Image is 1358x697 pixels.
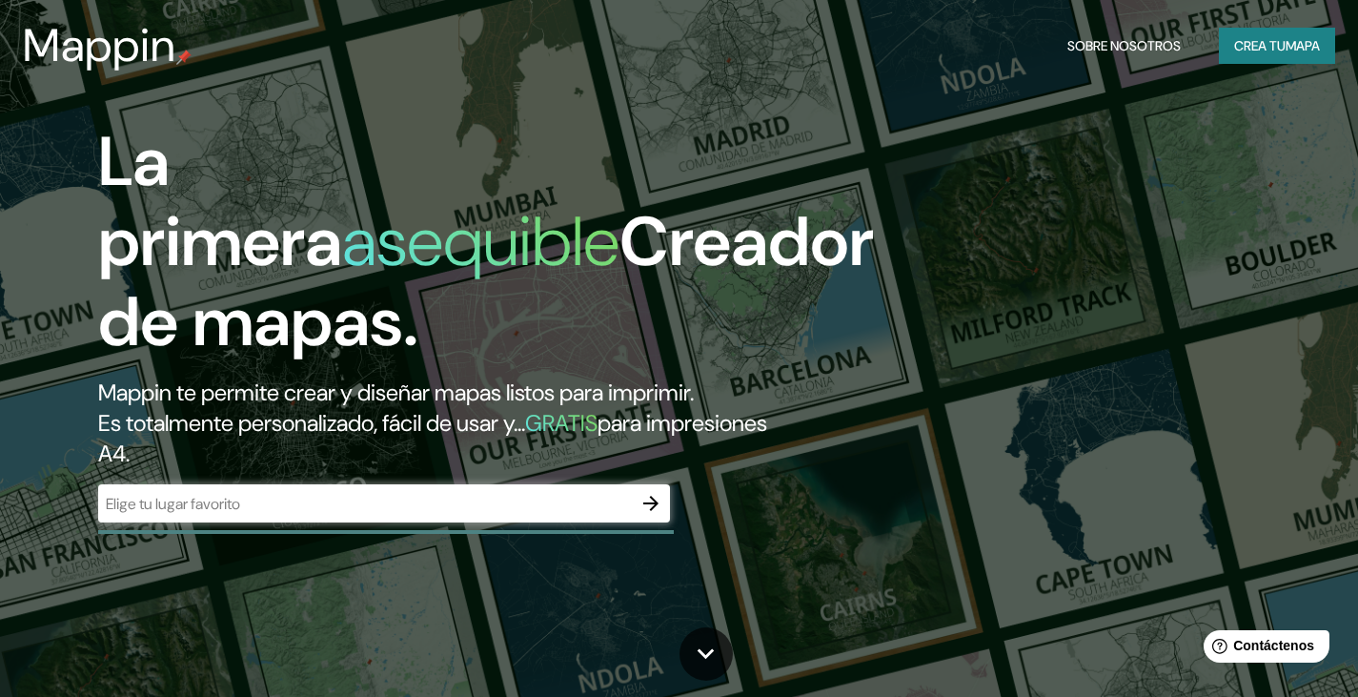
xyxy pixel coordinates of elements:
font: Mappin te permite crear y diseñar mapas listos para imprimir. [98,378,694,407]
img: pin de mapeo [176,50,192,65]
font: Creador de mapas. [98,197,874,366]
font: mapa [1286,37,1320,54]
button: Crea tumapa [1219,28,1335,64]
input: Elige tu lugar favorito [98,493,632,515]
font: GRATIS [525,408,598,438]
font: Mappin [23,15,176,75]
font: Crea tu [1234,37,1286,54]
button: Sobre nosotros [1060,28,1188,64]
font: asequible [342,197,619,286]
font: La primera [98,117,342,286]
font: para impresiones A4. [98,408,767,468]
iframe: Lanzador de widgets de ayuda [1188,623,1337,676]
font: Sobre nosotros [1067,37,1181,54]
font: Es totalmente personalizado, fácil de usar y... [98,408,525,438]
